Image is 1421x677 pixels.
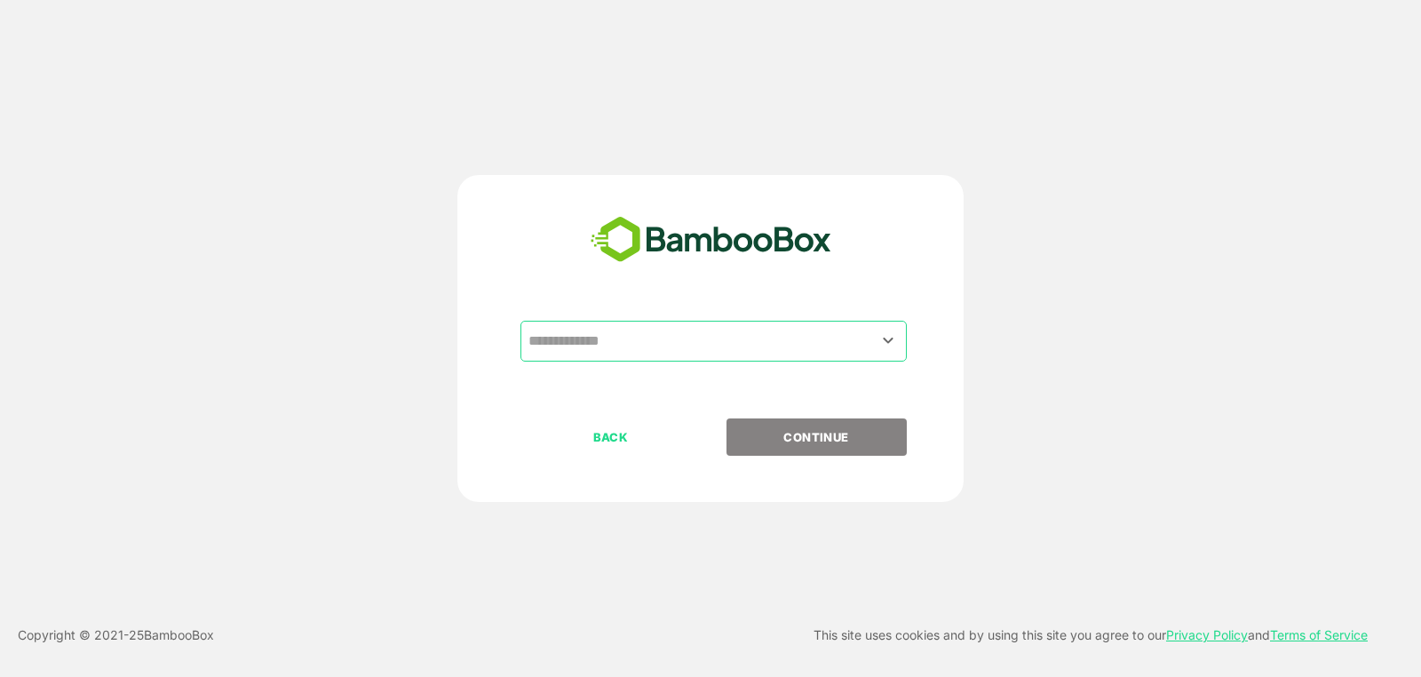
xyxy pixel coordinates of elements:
[877,329,901,353] button: Open
[581,211,841,269] img: bamboobox
[522,427,700,447] p: BACK
[1270,627,1368,642] a: Terms of Service
[520,418,701,456] button: BACK
[727,427,905,447] p: CONTINUE
[1166,627,1248,642] a: Privacy Policy
[18,625,214,646] p: Copyright © 2021- 25 BambooBox
[814,625,1368,646] p: This site uses cookies and by using this site you agree to our and
[726,418,907,456] button: CONTINUE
